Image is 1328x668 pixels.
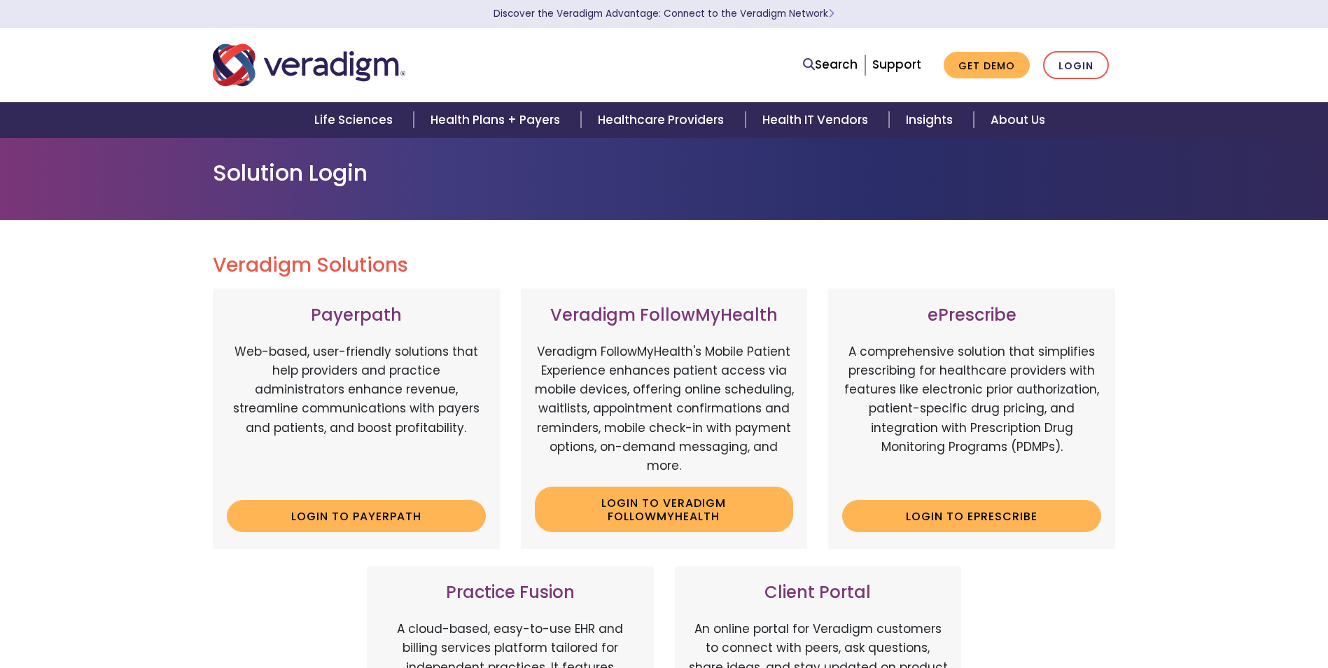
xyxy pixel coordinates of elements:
h3: Veradigm FollowMyHealth [535,305,794,326]
h1: Solution Login [213,160,1116,186]
a: Support [872,56,921,73]
h3: ePrescribe [842,305,1101,326]
p: Veradigm FollowMyHealth's Mobile Patient Experience enhances patient access via mobile devices, o... [535,342,794,475]
a: Login [1043,51,1109,80]
h3: Payerpath [227,305,486,326]
h3: Client Portal [689,583,948,603]
a: Insights [889,102,974,138]
a: Health IT Vendors [746,102,889,138]
h2: Veradigm Solutions [213,253,1116,277]
img: Veradigm logo [213,42,405,88]
a: Search [803,55,858,74]
p: A comprehensive solution that simplifies prescribing for healthcare providers with features like ... [842,342,1101,489]
a: Health Plans + Payers [414,102,581,138]
a: Login to Veradigm FollowMyHealth [535,487,794,532]
a: Login to ePrescribe [842,500,1101,532]
a: Get Demo [944,52,1030,79]
a: About Us [974,102,1062,138]
p: Web-based, user-friendly solutions that help providers and practice administrators enhance revenu... [227,342,486,489]
a: Healthcare Providers [581,102,745,138]
a: Login to Payerpath [227,500,486,532]
a: Discover the Veradigm Advantage: Connect to the Veradigm NetworkLearn More [494,7,834,20]
h3: Practice Fusion [381,583,640,603]
span: Learn More [828,7,834,20]
a: Life Sciences [298,102,414,138]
